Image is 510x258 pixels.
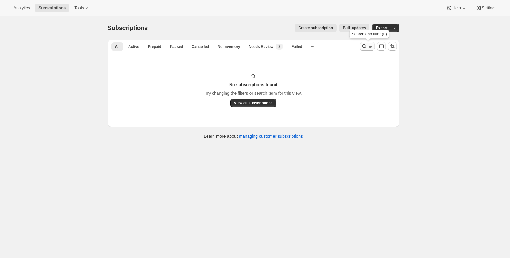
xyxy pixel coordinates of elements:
[339,24,369,32] button: Bulk updates
[239,134,303,139] a: managing customer subscriptions
[292,44,302,49] span: Failed
[360,42,375,51] button: Search and filter results
[377,42,386,51] button: Customize table column order and visibility
[278,44,280,49] span: 3
[128,44,139,49] span: Active
[249,44,274,49] span: Needs Review
[204,133,303,139] p: Learn more about
[230,99,276,107] button: View all subscriptions
[14,6,30,10] span: Analytics
[229,82,277,88] h3: No subscriptions found
[376,25,387,30] span: Export
[10,4,33,12] button: Analytics
[234,101,273,106] span: View all subscriptions
[482,6,496,10] span: Settings
[35,4,69,12] button: Subscriptions
[307,42,317,51] button: Create new view
[170,44,183,49] span: Paused
[442,4,470,12] button: Help
[115,44,120,49] span: All
[295,24,337,32] button: Create subscription
[343,25,366,30] span: Bulk updates
[388,42,397,51] button: Sort the results
[205,90,302,96] p: Try changing the filters or search term for this view.
[148,44,161,49] span: Prepaid
[38,6,66,10] span: Subscriptions
[472,4,500,12] button: Settings
[372,24,391,32] button: Export
[298,25,333,30] span: Create subscription
[108,25,148,31] span: Subscriptions
[452,6,461,10] span: Help
[74,6,84,10] span: Tools
[192,44,209,49] span: Cancelled
[218,44,240,49] span: No inventory
[71,4,94,12] button: Tools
